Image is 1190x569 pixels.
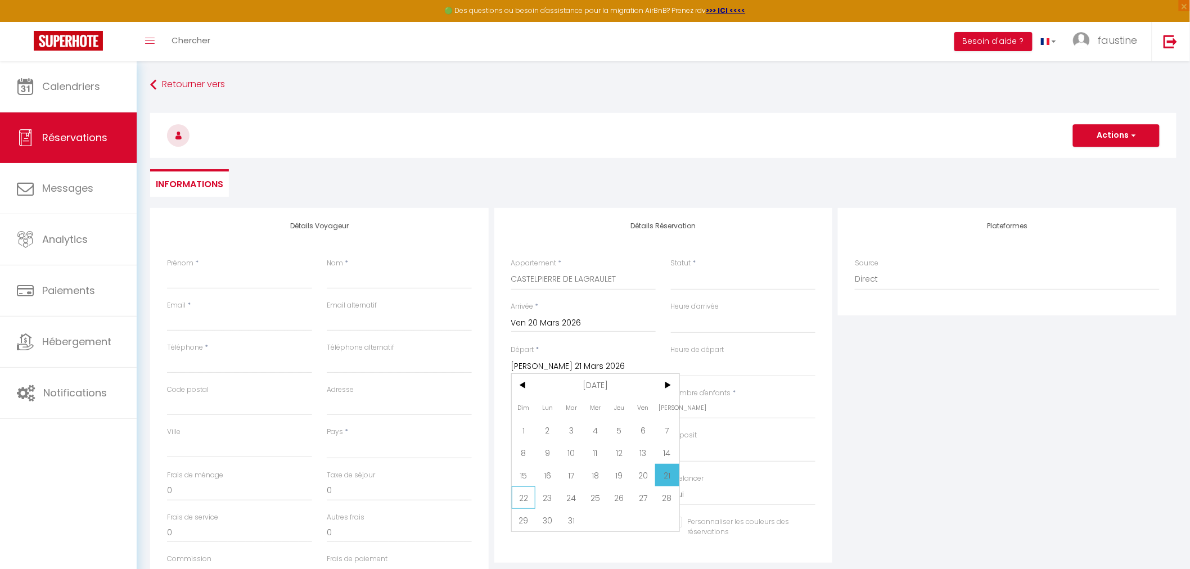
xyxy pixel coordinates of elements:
span: [DATE] [535,374,655,396]
label: Email [167,300,186,311]
h4: Détails Réservation [511,222,816,230]
a: Retourner vers [150,75,1177,95]
span: Hébergement [42,335,111,349]
a: >>> ICI <<<< [706,6,746,15]
label: Autres frais [327,512,364,523]
span: 8 [512,441,536,464]
span: Dim [512,396,536,419]
label: Ville [167,427,181,437]
label: Appartement [511,258,557,269]
span: 14 [655,441,679,464]
h4: Plateformes [855,222,1160,230]
span: Mer [583,396,607,419]
span: 31 [560,509,584,531]
span: 20 [631,464,655,486]
span: 26 [607,486,632,509]
label: Source [855,258,878,269]
span: Jeu [607,396,632,419]
label: Frais de ménage [167,470,223,481]
span: 11 [583,441,607,464]
span: Analytics [42,232,88,246]
span: Ven [631,396,655,419]
label: Commission [167,554,211,565]
span: Messages [42,181,93,195]
label: A relancer [671,473,704,484]
span: 10 [560,441,584,464]
span: [PERSON_NAME] [655,396,679,419]
label: Nombre d'enfants [671,388,731,399]
span: 24 [560,486,584,509]
span: 7 [655,419,679,441]
span: 28 [655,486,679,509]
span: 25 [583,486,607,509]
label: Statut [671,258,691,269]
span: Calendriers [42,79,100,93]
a: ... faustine [1065,22,1152,61]
span: 27 [631,486,655,509]
label: Nom [327,258,343,269]
span: 19 [607,464,632,486]
li: Informations [150,169,229,197]
label: Téléphone alternatif [327,342,394,353]
img: ... [1073,32,1090,49]
span: Mar [560,396,584,419]
label: Adresse [327,385,354,395]
h4: Détails Voyageur [167,222,472,230]
a: Chercher [163,22,219,61]
span: Paiements [42,283,95,297]
span: 5 [607,419,632,441]
img: Super Booking [34,31,103,51]
label: Email alternatif [327,300,377,311]
span: faustine [1097,33,1138,47]
label: Heure de départ [671,345,724,355]
span: Notifications [43,386,107,400]
label: Taxe de séjour [327,470,375,481]
label: Départ [511,345,534,355]
span: > [655,374,679,396]
span: Chercher [172,34,210,46]
span: 4 [583,419,607,441]
span: 15 [512,464,536,486]
label: Deposit [671,430,697,441]
span: 23 [535,486,560,509]
label: Arrivée [511,301,534,312]
span: 22 [512,486,536,509]
label: Pays [327,427,343,437]
label: Heure d'arrivée [671,301,719,312]
span: 9 [535,441,560,464]
img: logout [1164,34,1178,48]
span: 2 [535,419,560,441]
span: < [512,374,536,396]
span: 12 [607,441,632,464]
label: Code postal [167,385,209,395]
span: Réservations [42,130,107,144]
label: Frais de paiement [327,554,387,565]
span: 1 [512,419,536,441]
label: Frais de service [167,512,218,523]
button: Actions [1073,124,1160,147]
span: 17 [560,464,584,486]
span: 16 [535,464,560,486]
span: Lun [535,396,560,419]
span: 13 [631,441,655,464]
label: Téléphone [167,342,203,353]
span: 3 [560,419,584,441]
span: 6 [631,419,655,441]
span: 21 [655,464,679,486]
button: Besoin d'aide ? [954,32,1033,51]
span: 29 [512,509,536,531]
label: Prénom [167,258,193,269]
span: 18 [583,464,607,486]
span: 30 [535,509,560,531]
